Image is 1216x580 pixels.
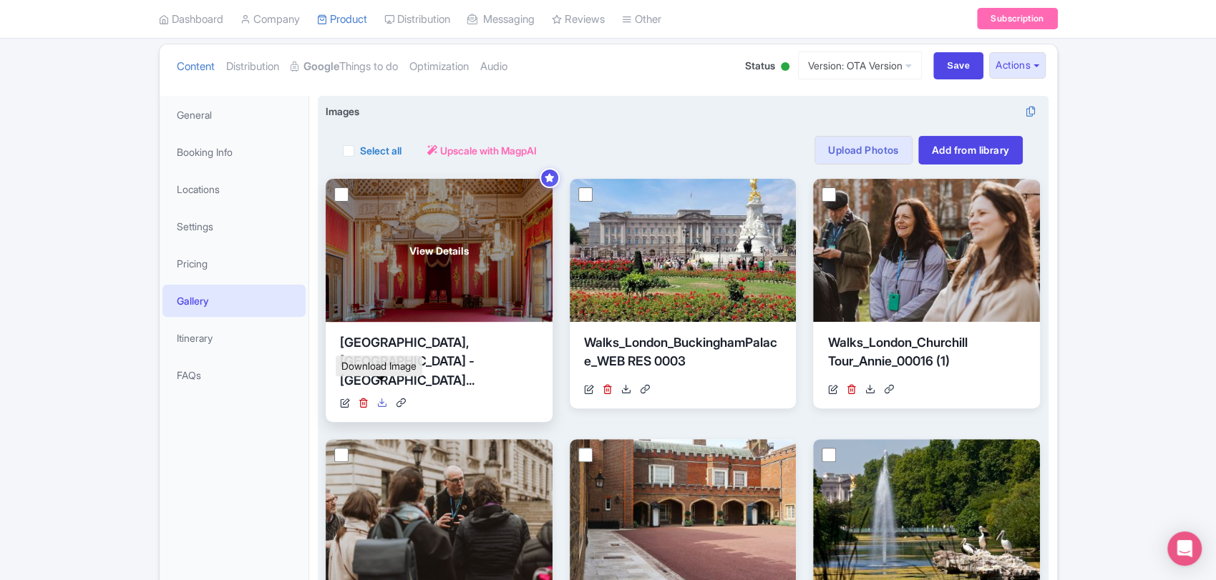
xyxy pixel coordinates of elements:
[977,9,1057,30] a: Subscription
[162,322,306,354] a: Itinerary
[340,333,538,390] div: [GEOGRAPHIC_DATA], [GEOGRAPHIC_DATA] - [GEOGRAPHIC_DATA]...
[409,44,469,89] a: Optimization
[584,333,782,376] div: Walks_London_BuckinghamPalace_WEB RES 0003
[162,99,306,131] a: General
[427,143,537,158] a: Upscale with MagpAI
[778,56,792,79] div: Active
[409,243,469,258] span: View Details
[827,333,1026,376] div: Walks_London_Churchill Tour_Annie_00016 (1)
[326,104,359,119] span: Images
[989,52,1046,79] button: Actions
[291,44,398,89] a: GoogleThings to do
[162,173,306,205] a: Locations
[798,51,922,79] a: Version: OTA Version
[814,136,912,164] a: Upload Photos
[162,247,306,280] a: Pricing
[162,210,306,242] a: Settings
[336,355,422,376] div: Download Image
[480,44,507,89] a: Audio
[303,59,339,75] strong: Google
[162,285,306,317] a: Gallery
[918,136,1023,164] a: Add from library
[326,179,553,322] a: View Details
[360,143,402,158] label: Select all
[1167,531,1202,566] div: Open Intercom Messenger
[226,44,279,89] a: Distribution
[933,52,983,79] input: Save
[162,359,306,391] a: FAQs
[177,44,215,89] a: Content
[440,143,537,158] span: Upscale with MagpAI
[162,136,306,168] a: Booking Info
[745,58,775,73] span: Status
